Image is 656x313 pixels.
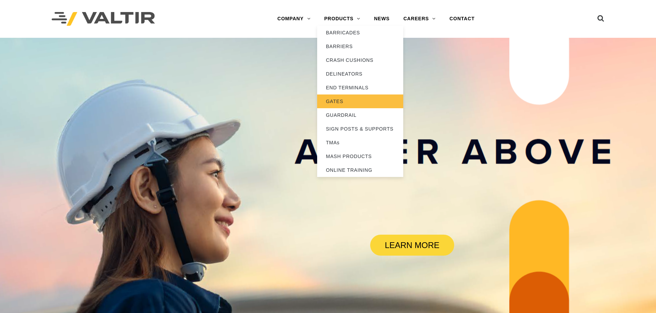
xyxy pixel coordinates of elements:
[317,53,403,67] a: CRASH CUSHIONS
[317,149,403,163] a: MASH PRODUCTS
[317,94,403,108] a: GATES
[317,67,403,81] a: DELINEATORS
[370,235,454,256] a: LEARN MORE
[270,12,317,26] a: COMPANY
[317,40,403,53] a: BARRIERS
[396,12,442,26] a: CAREERS
[317,136,403,149] a: TMAs
[442,12,481,26] a: CONTACT
[317,81,403,94] a: END TERMINALS
[317,12,367,26] a: PRODUCTS
[317,108,403,122] a: GUARDRAIL
[52,12,155,26] img: Valtir
[317,163,403,177] a: ONLINE TRAINING
[317,26,403,40] a: BARRICADES
[317,122,403,136] a: SIGN POSTS & SUPPORTS
[367,12,396,26] a: NEWS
